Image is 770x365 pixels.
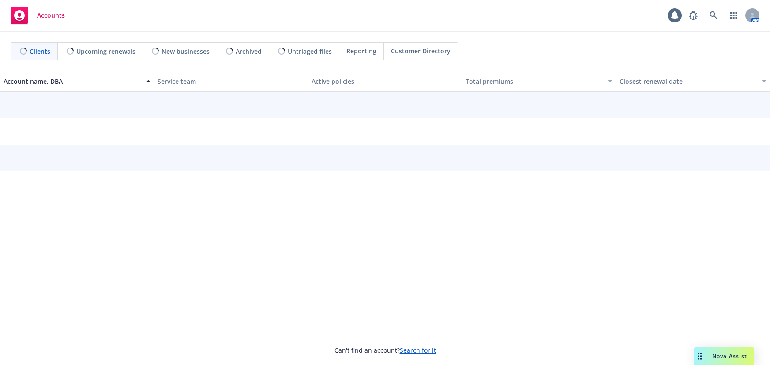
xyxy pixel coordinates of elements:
div: Drag to move [694,347,705,365]
a: Search [705,7,722,24]
a: Switch app [725,7,743,24]
div: Closest renewal date [620,77,757,86]
button: Nova Assist [694,347,754,365]
span: Accounts [37,12,65,19]
div: Total premiums [466,77,603,86]
span: New businesses [162,47,210,56]
span: Reporting [346,46,376,56]
span: Nova Assist [712,352,747,360]
a: Search for it [400,346,436,354]
span: Customer Directory [391,46,451,56]
div: Service team [158,77,304,86]
span: Upcoming renewals [76,47,135,56]
a: Accounts [7,3,68,28]
span: Untriaged files [288,47,332,56]
span: Can't find an account? [334,346,436,355]
a: Report a Bug [684,7,702,24]
span: Archived [236,47,262,56]
div: Active policies [312,77,458,86]
button: Closest renewal date [616,71,770,92]
button: Service team [154,71,308,92]
button: Total premiums [462,71,616,92]
button: Active policies [308,71,462,92]
div: Account name, DBA [4,77,141,86]
span: Clients [30,47,50,56]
